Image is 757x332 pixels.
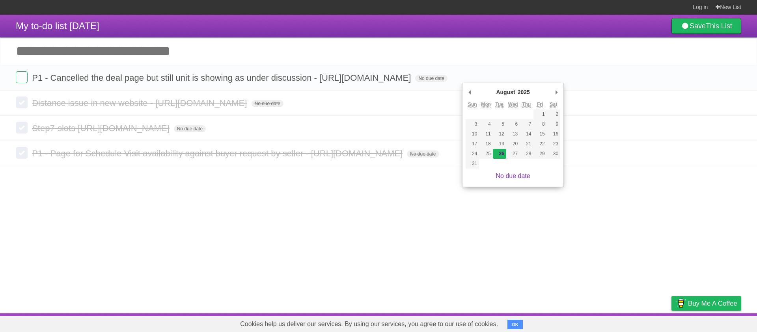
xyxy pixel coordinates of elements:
abbr: Friday [537,102,543,108]
span: P1 - Cancelled the deal page but still unit is showing as under discussion - [URL][DOMAIN_NAME] [32,73,413,83]
abbr: Thursday [522,102,531,108]
abbr: Saturday [550,102,557,108]
button: 31 [466,159,479,169]
button: 26 [493,149,506,159]
button: 21 [520,139,533,149]
button: 19 [493,139,506,149]
a: About [567,315,583,330]
button: 29 [533,149,547,159]
span: Step7-slots [URL][DOMAIN_NAME] [32,123,171,133]
button: 4 [479,119,492,129]
button: 17 [466,139,479,149]
b: This List [706,22,732,30]
button: 24 [466,149,479,159]
abbr: Tuesday [496,102,503,108]
button: 23 [547,139,560,149]
abbr: Monday [481,102,491,108]
button: 8 [533,119,547,129]
button: Previous Month [466,86,474,98]
button: 2 [547,109,560,119]
button: 28 [520,149,533,159]
button: 7 [520,119,533,129]
button: 11 [479,129,492,139]
a: Buy me a coffee [671,296,741,311]
button: 15 [533,129,547,139]
button: 27 [506,149,520,159]
button: 9 [547,119,560,129]
a: Terms [634,315,652,330]
button: 1 [533,109,547,119]
a: No due date [496,172,530,179]
span: My to-do list [DATE] [16,20,99,31]
button: 3 [466,119,479,129]
button: 5 [493,119,506,129]
button: 18 [479,139,492,149]
button: OK [507,320,523,329]
button: 20 [506,139,520,149]
span: No due date [252,100,283,107]
abbr: Wednesday [508,102,518,108]
span: P1 - Page for Schedule Visit availability against buyer request by seller - [URL][DOMAIN_NAME] [32,148,405,158]
label: Done [16,147,28,159]
a: Developers [593,315,625,330]
img: Buy me a coffee [675,297,686,310]
button: 22 [533,139,547,149]
a: SaveThis List [671,18,741,34]
a: Suggest a feature [692,315,741,330]
label: Done [16,122,28,134]
span: No due date [407,150,439,158]
label: Done [16,71,28,83]
button: 10 [466,129,479,139]
span: No due date [415,75,447,82]
span: Distance issue in new website - [URL][DOMAIN_NAME] [32,98,249,108]
button: 12 [493,129,506,139]
abbr: Sunday [468,102,477,108]
a: Privacy [661,315,682,330]
button: 16 [547,129,560,139]
button: Next Month [552,86,560,98]
button: 30 [547,149,560,159]
span: Cookies help us deliver our services. By using our services, you agree to our use of cookies. [232,316,506,332]
button: 14 [520,129,533,139]
button: 25 [479,149,492,159]
div: 2025 [516,86,531,98]
span: No due date [174,125,206,132]
button: 13 [506,129,520,139]
span: Buy me a coffee [688,297,737,310]
button: 6 [506,119,520,129]
div: August [495,86,516,98]
label: Done [16,96,28,108]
